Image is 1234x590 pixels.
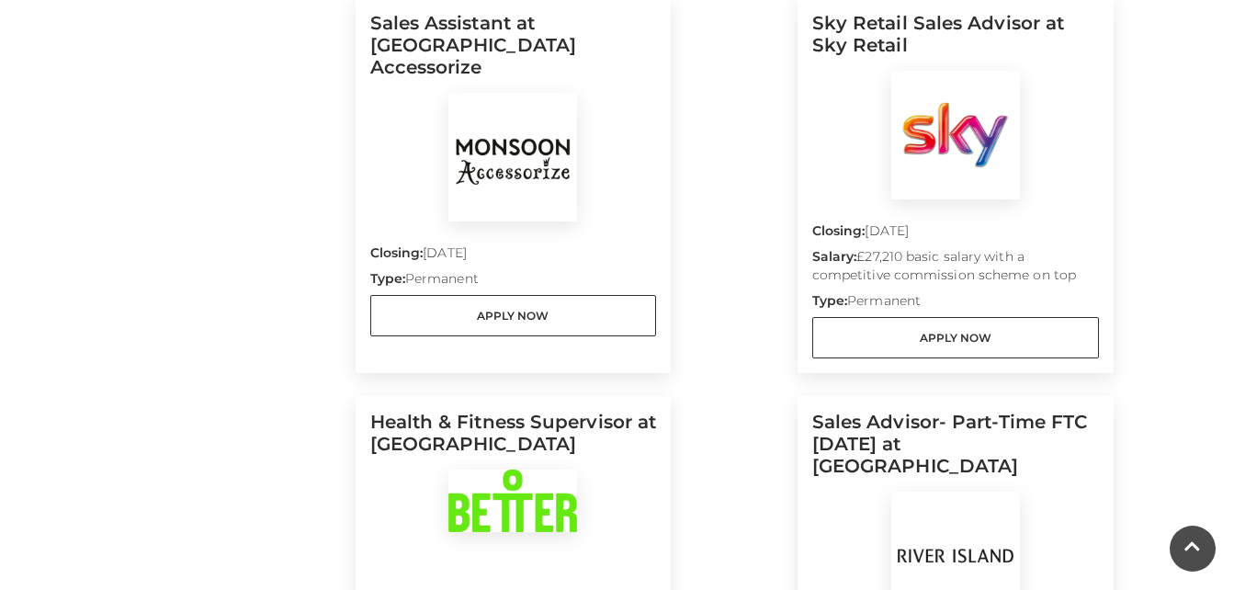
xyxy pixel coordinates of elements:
[812,247,1099,291] p: £27,210 basic salary with a competitive commission scheme on top
[812,292,847,309] strong: Type:
[370,244,657,269] p: [DATE]
[370,12,657,93] h5: Sales Assistant at [GEOGRAPHIC_DATA] Accessorize
[812,221,1099,247] p: [DATE]
[812,411,1099,492] h5: Sales Advisor- Part-Time FTC [DATE] at [GEOGRAPHIC_DATA]
[370,269,657,295] p: Permanent
[370,270,405,287] strong: Type:
[370,295,657,336] a: Apply Now
[812,248,857,265] strong: Salary:
[370,244,424,261] strong: Closing:
[812,317,1099,358] a: Apply Now
[812,222,866,239] strong: Closing:
[448,93,577,221] img: Monsoon
[812,12,1099,71] h5: Sky Retail Sales Advisor at Sky Retail
[891,71,1020,199] img: Sky Retail
[812,291,1099,317] p: Permanent
[448,470,577,532] img: Basingstoke Sports Centre
[370,411,657,470] h5: Health & Fitness Supervisor at [GEOGRAPHIC_DATA]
